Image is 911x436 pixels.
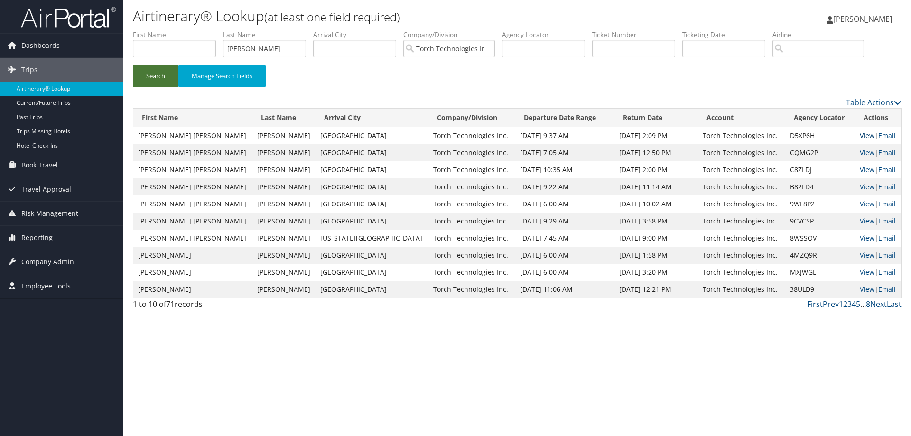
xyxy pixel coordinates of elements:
td: 4MZQ9R [785,247,855,264]
td: Torch Technologies Inc. [698,264,785,281]
a: Email [878,285,896,294]
td: Torch Technologies Inc. [698,127,785,144]
td: [DATE] 12:21 PM [614,281,698,298]
td: [DATE] 7:45 AM [515,230,614,247]
td: Torch Technologies Inc. [698,144,785,161]
td: [PERSON_NAME] [252,230,316,247]
a: Email [878,268,896,277]
td: [DATE] 9:37 AM [515,127,614,144]
td: | [855,144,901,161]
th: Departure Date Range: activate to sort column ascending [515,109,614,127]
td: | [855,195,901,213]
a: 4 [852,299,856,309]
td: Torch Technologies Inc. [698,213,785,230]
td: Torch Technologies Inc. [428,230,516,247]
td: [PERSON_NAME] [133,281,252,298]
td: [PERSON_NAME] [PERSON_NAME] [133,213,252,230]
span: Book Travel [21,153,58,177]
span: Trips [21,58,37,82]
td: [PERSON_NAME] [252,281,316,298]
span: … [860,299,866,309]
td: | [855,213,901,230]
td: C8ZLDJ [785,161,855,178]
td: Torch Technologies Inc. [428,213,516,230]
img: airportal-logo.png [21,6,116,28]
td: [DATE] 9:00 PM [614,230,698,247]
td: [DATE] 12:50 PM [614,144,698,161]
td: [PERSON_NAME] [252,195,316,213]
td: 8WSSQV [785,230,855,247]
td: [GEOGRAPHIC_DATA] [316,281,428,298]
td: 9WL8P2 [785,195,855,213]
td: | [855,247,901,264]
td: MXJWGL [785,264,855,281]
a: 3 [847,299,852,309]
label: Agency Locator [502,30,592,39]
td: | [855,264,901,281]
a: Prev [823,299,839,309]
td: | [855,127,901,144]
a: View [860,165,874,174]
span: Company Admin [21,250,74,274]
th: Agency Locator: activate to sort column ascending [785,109,855,127]
a: Email [878,131,896,140]
td: | [855,178,901,195]
a: 1 [839,299,843,309]
td: Torch Technologies Inc. [428,195,516,213]
td: Torch Technologies Inc. [428,281,516,298]
td: [PERSON_NAME] [252,144,316,161]
td: CQMG2P [785,144,855,161]
label: Company/Division [403,30,502,39]
td: [DATE] 10:02 AM [614,195,698,213]
td: [DATE] 1:58 PM [614,247,698,264]
td: [DATE] 9:22 AM [515,178,614,195]
span: [PERSON_NAME] [833,14,892,24]
td: [DATE] 7:05 AM [515,144,614,161]
td: [DATE] 2:00 PM [614,161,698,178]
a: View [860,148,874,157]
a: View [860,182,874,191]
th: Account: activate to sort column ascending [698,109,785,127]
td: [GEOGRAPHIC_DATA] [316,213,428,230]
a: Email [878,182,896,191]
td: | [855,281,901,298]
a: First [807,299,823,309]
td: Torch Technologies Inc. [698,247,785,264]
a: View [860,131,874,140]
td: [PERSON_NAME] [133,264,252,281]
td: Torch Technologies Inc. [428,161,516,178]
td: [DATE] 2:09 PM [614,127,698,144]
td: [GEOGRAPHIC_DATA] [316,161,428,178]
th: Last Name: activate to sort column ascending [252,109,316,127]
a: Next [870,299,887,309]
small: (at least one field required) [264,9,400,25]
label: Airline [772,30,871,39]
span: Travel Approval [21,177,71,201]
a: Last [887,299,902,309]
td: [GEOGRAPHIC_DATA] [316,195,428,213]
td: [GEOGRAPHIC_DATA] [316,144,428,161]
a: View [860,250,874,260]
label: Ticket Number [592,30,682,39]
a: View [860,268,874,277]
th: Arrival City: activate to sort column ascending [316,109,428,127]
td: [PERSON_NAME] [133,247,252,264]
td: Torch Technologies Inc. [428,144,516,161]
td: Torch Technologies Inc. [698,281,785,298]
td: | [855,161,901,178]
label: Arrival City [313,30,403,39]
td: Torch Technologies Inc. [698,178,785,195]
a: Email [878,165,896,174]
td: [PERSON_NAME] [PERSON_NAME] [133,178,252,195]
td: | [855,230,901,247]
span: 71 [166,299,175,309]
td: [DATE] 6:00 AM [515,247,614,264]
label: First Name [133,30,223,39]
a: Email [878,216,896,225]
td: [DATE] 10:35 AM [515,161,614,178]
th: Actions [855,109,901,127]
td: [GEOGRAPHIC_DATA] [316,127,428,144]
label: Last Name [223,30,313,39]
td: 9CVCSP [785,213,855,230]
td: [DATE] 9:29 AM [515,213,614,230]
